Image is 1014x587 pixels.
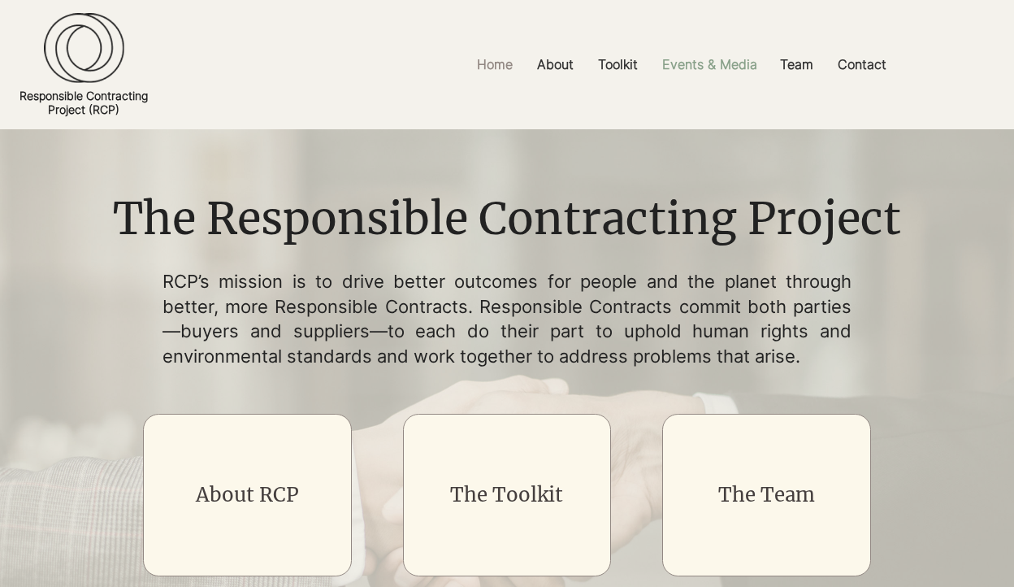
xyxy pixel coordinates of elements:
p: Toolkit [590,46,646,83]
p: About [529,46,582,83]
p: Team [772,46,821,83]
a: Contact [825,46,899,83]
a: Responsible ContractingProject (RCP) [19,89,148,116]
a: The Team [718,482,815,507]
p: Events & Media [654,46,765,83]
a: Team [768,46,825,83]
a: Toolkit [586,46,650,83]
p: RCP’s mission is to drive better outcomes for people and the planet through better, more Responsi... [162,269,851,369]
a: Home [465,46,525,83]
a: About RCP [196,482,299,507]
nav: Site [349,46,1014,83]
h1: The Responsible Contracting Project [102,189,912,250]
a: Events & Media [650,46,768,83]
a: About [525,46,586,83]
p: Contact [830,46,895,83]
a: The Toolkit [450,482,563,507]
p: Home [469,46,521,83]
